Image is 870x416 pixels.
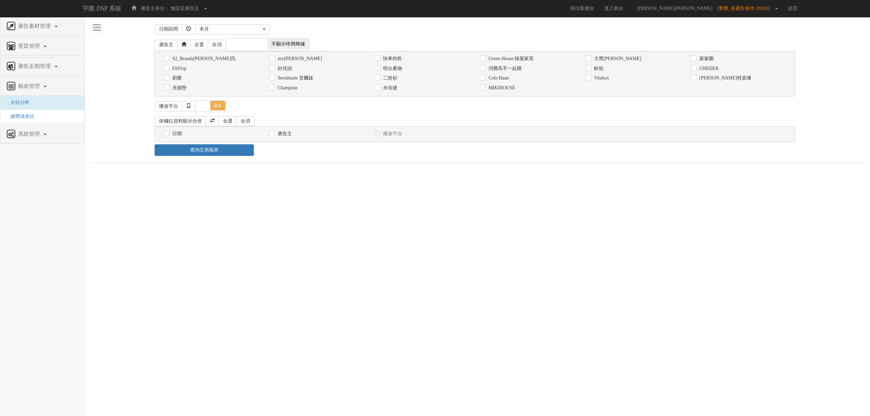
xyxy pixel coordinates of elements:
label: Green House 綠屋家居 [487,55,534,62]
a: 系統管理 [5,129,79,140]
a: 全選 [219,116,237,126]
label: FitFlop [171,65,186,72]
label: [PERSON_NAME]特直播 [698,75,751,82]
label: Champion [276,85,297,91]
span: [PERSON_NAME][PERSON_NAME] [633,6,716,11]
label: S2_Brands[PERSON_NAME]氏 [171,55,236,62]
button: 本月 [195,24,270,34]
a: 查詢交易報表 [155,144,254,156]
a: 全消 [208,40,226,50]
label: 消費高手一起購 [487,65,522,72]
a: 報表管理 [5,81,79,92]
a: 全選 [190,40,208,50]
label: 播放平台 [381,130,402,137]
label: ONEDER [698,65,719,72]
label: 新家園 [698,55,714,62]
label: 好兆頭 [276,65,292,72]
label: Vitabox [592,75,609,82]
a: 廣告走期管理 [5,61,79,72]
label: Seoulmate 首爾妹 [276,75,313,82]
a: 全站分析 [5,100,30,105]
span: 廣告主身分： [141,6,169,11]
span: 不顯示停用商城 [267,39,309,50]
a: 廣告素材管理 [5,21,79,32]
label: Cole Haan [487,75,508,82]
span: 收合 [210,101,225,110]
span: 系統管理 [16,131,43,137]
label: 二拾衫 [381,75,397,82]
label: eco[PERSON_NAME] [276,55,322,62]
label: 鮮拾 [592,65,604,72]
span: 無設定廣告主 [171,6,199,11]
label: 永佳捷 [381,85,397,91]
a: 全消 [236,116,255,126]
span: 受眾管理 [16,43,43,49]
label: 快車肉乾 [381,55,402,62]
a: 受眾管理 [5,41,79,52]
label: 廣告主 [276,130,292,137]
label: MIKIHOUSE [487,85,515,91]
label: 明台產物 [381,65,402,72]
span: 廣告走期管理 [16,63,54,69]
label: 充個墊 [171,85,187,91]
a: 媒體成本比 [5,114,34,119]
label: 刷樂 [171,75,182,82]
label: 大黑[PERSON_NAME] [592,55,641,62]
div: 本月 [199,26,261,33]
label: 日期 [171,130,182,137]
span: [業務_有廣告操作 (2024)] [717,6,773,11]
span: 報表管理 [16,83,43,89]
span: 廣告素材管理 [16,23,54,29]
